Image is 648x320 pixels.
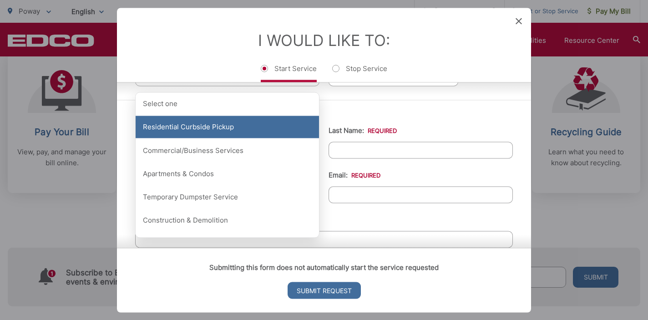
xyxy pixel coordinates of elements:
[329,126,397,134] label: Last Name:
[136,116,319,138] div: Residential Curbside Pickup
[136,209,319,232] div: Construction & Demolition
[209,263,439,271] strong: Submitting this form does not automatically start the service requested
[258,30,390,49] label: I Would Like To:
[332,64,387,82] label: Stop Service
[136,139,319,162] div: Commercial/Business Services
[136,186,319,208] div: Temporary Dumpster Service
[136,163,319,185] div: Apartments & Condos
[288,282,361,299] input: Submit Request
[136,92,319,115] div: Select one
[261,64,317,82] label: Start Service
[329,171,380,179] label: Email:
